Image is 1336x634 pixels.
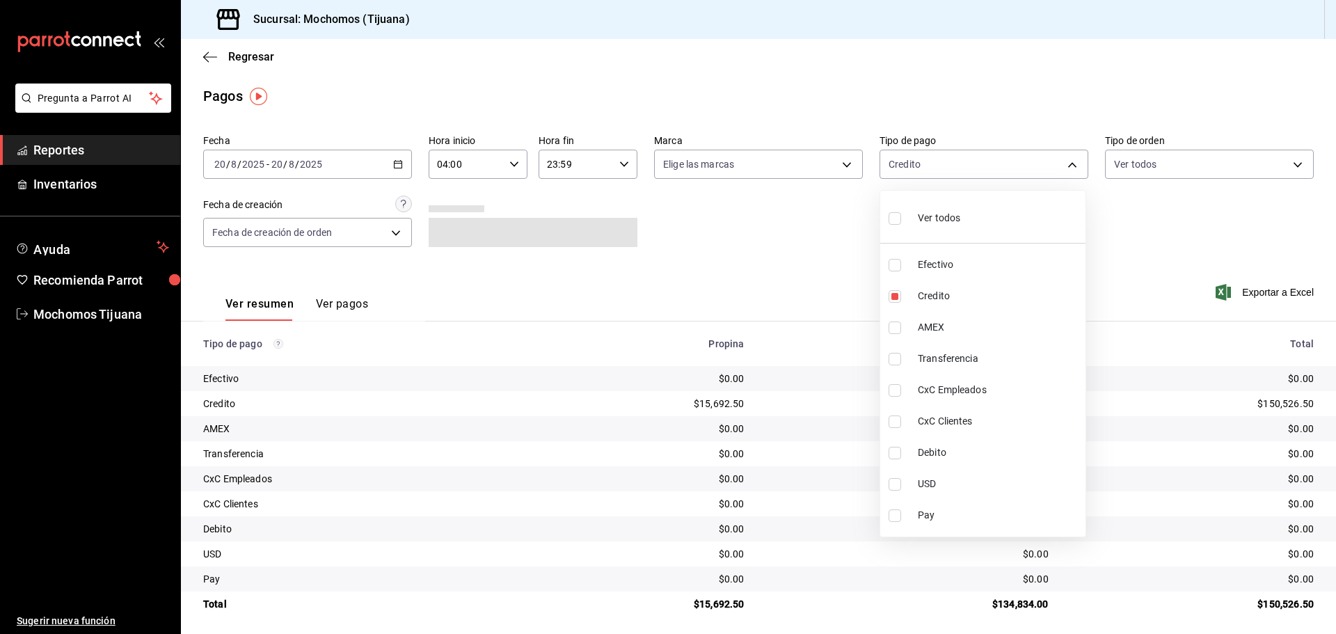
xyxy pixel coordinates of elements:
[918,383,1080,397] span: CxC Empleados
[918,289,1080,303] span: Credito
[918,414,1080,429] span: CxC Clientes
[918,257,1080,272] span: Efectivo
[918,477,1080,491] span: USD
[918,508,1080,523] span: Pay
[918,211,960,225] span: Ver todos
[918,351,1080,366] span: Transferencia
[250,88,267,105] img: Tooltip marker
[918,320,1080,335] span: AMEX
[918,445,1080,460] span: Debito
